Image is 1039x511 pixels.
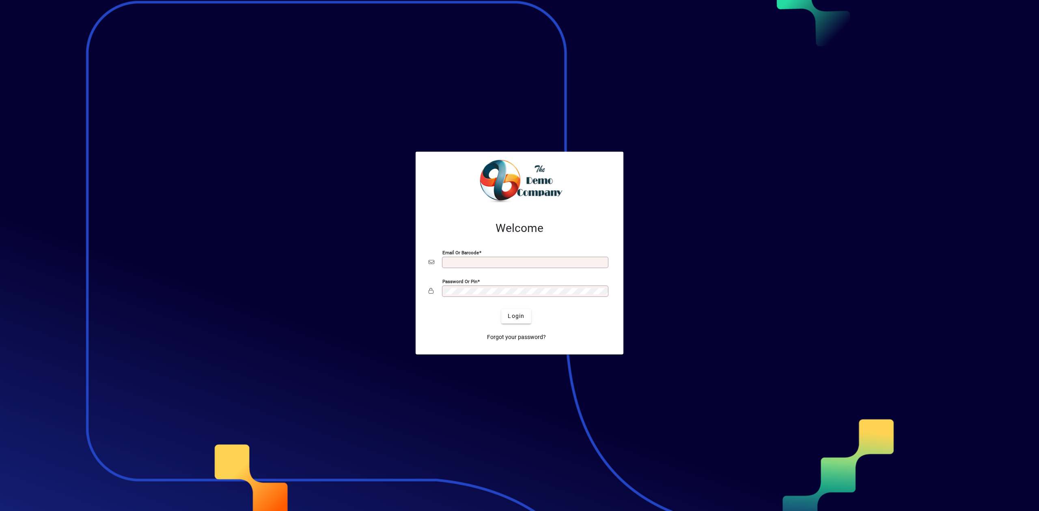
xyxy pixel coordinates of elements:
[429,221,610,235] h2: Welcome
[442,278,477,284] mat-label: Password or Pin
[442,249,479,255] mat-label: Email or Barcode
[508,312,524,320] span: Login
[487,333,546,341] span: Forgot your password?
[501,309,531,324] button: Login
[484,330,549,345] a: Forgot your password?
